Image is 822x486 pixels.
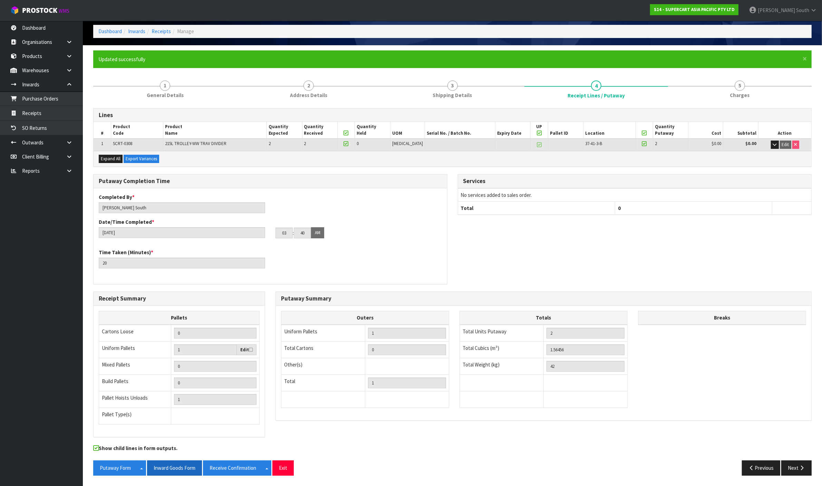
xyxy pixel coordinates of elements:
[269,141,271,146] span: 2
[124,155,159,163] button: Export Variances
[688,122,723,139] th: Cost
[303,80,314,91] span: 2
[281,295,806,302] h3: Putaway Summary
[723,122,758,139] th: Subtotal
[99,227,265,238] input: Date/Time completed
[368,328,446,339] input: UNIFORM P LINES
[113,141,132,146] span: SCRT-0308
[758,122,811,139] th: Action
[758,7,795,13] span: [PERSON_NAME]
[650,4,738,15] a: S14 - SUPERCART ASIA PACIFIC PTY LTD
[22,6,57,15] span: ProStock
[368,378,446,388] input: TOTAL PACKS
[99,358,171,375] td: Mixed Pallets
[390,122,425,139] th: UOM
[591,80,601,91] span: 4
[735,80,745,91] span: 5
[147,92,184,99] span: General Details
[99,295,260,302] h3: Receipt Summary
[163,122,267,139] th: Product Name
[98,56,145,63] span: Updated successfully
[99,325,171,342] td: Cartons Loose
[99,218,154,226] label: Date/Time Completed
[568,92,625,99] span: Receipt Lines / Putaway
[93,103,812,481] span: Receipt Lines / Putaway
[745,141,756,146] strong: $0.00
[99,311,260,325] th: Pallets
[460,358,543,374] td: Total Weight (kg)
[530,122,548,139] th: UP
[304,141,306,146] span: 2
[355,122,390,139] th: Quantity Held
[392,141,423,146] span: [MEDICAL_DATA]
[174,394,257,405] input: UNIFORM P + MIXED P + BUILD P
[272,460,294,475] button: Exit
[174,361,257,372] input: Manual
[99,178,442,184] h3: Putaway Completion Time
[368,344,446,355] input: OUTERS TOTAL = CTN
[281,358,365,374] td: Other(s)
[203,460,263,475] button: Receive Confirmation
[165,141,226,146] span: 215L TROLLEY-WW TRAV DIVIDER
[311,227,324,238] button: AM
[10,6,19,15] img: cube-alt.png
[458,202,615,215] th: Total
[94,122,111,139] th: #
[548,122,583,139] th: Pallet ID
[160,80,170,91] span: 1
[425,122,495,139] th: Serial No. / Batch No.
[654,7,735,12] strong: S14 - SUPERCART ASIA PACIFIC PTY LTD
[803,54,807,64] span: ×
[281,341,365,358] td: Total Cartons
[174,328,257,339] input: Manual
[98,28,122,35] a: Dashboard
[712,141,721,146] span: $0.00
[293,227,294,238] td: :
[281,311,449,325] th: Outers
[99,375,171,391] td: Build Pallets
[99,258,265,268] input: Time Taken
[101,156,120,162] span: Expand All
[495,122,530,139] th: Expiry Date
[460,325,543,342] td: Total Units Putaway
[275,228,293,238] input: HH
[147,460,202,475] button: Inward Goods Form
[128,28,145,35] a: Inwards
[290,92,327,99] span: Address Details
[99,391,171,408] td: Pallet Hoists Unloads
[99,341,171,358] td: Uniform Pallets
[460,311,627,325] th: Totals
[653,122,688,139] th: Quantity Putaway
[152,28,171,35] a: Receipts
[99,112,806,118] h3: Lines
[782,142,789,147] span: Edit
[93,445,177,454] label: Show child lines in form outputs.
[302,122,337,139] th: Quantity Received
[294,228,311,238] input: MM
[99,249,153,256] label: Time Taken (Minutes)
[638,311,806,325] th: Breaks
[730,92,750,99] span: Charges
[357,141,359,146] span: 0
[101,141,103,146] span: 1
[240,346,253,353] label: Edit
[618,205,621,211] span: 0
[742,460,781,475] button: Previous
[433,92,472,99] span: Shipping Details
[460,341,543,358] td: Total Cubics (m³)
[463,178,806,184] h3: Services
[796,7,809,13] span: South
[93,460,137,475] button: Putaway Form
[174,378,257,388] input: Manual
[177,28,194,35] span: Manage
[655,141,657,146] span: 2
[99,408,171,425] td: Pallet Type(s)
[780,141,791,149] button: Edit
[281,325,365,342] td: Uniform Pallets
[583,122,636,139] th: Location
[458,188,812,201] td: No services added to sales order.
[174,344,237,355] input: Uniform Pallets
[781,460,812,475] button: Next
[59,8,69,14] small: WMS
[281,374,365,391] td: Total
